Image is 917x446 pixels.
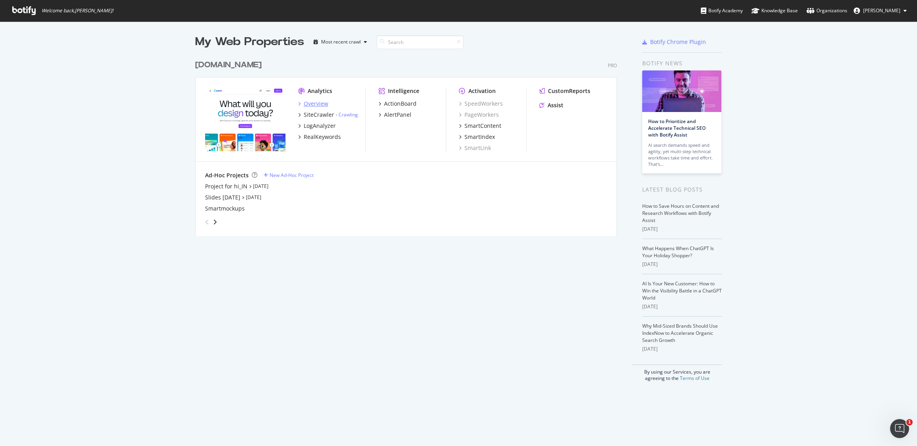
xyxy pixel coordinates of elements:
[298,133,341,141] a: RealKeywords
[632,364,722,381] div: By using our Services, you are agreeing to the
[298,100,328,108] a: Overview
[304,133,341,141] div: RealKeywords
[270,172,314,178] div: New Ad-Hoc Project
[539,87,590,95] a: CustomReports
[539,101,563,109] a: Assist
[379,111,411,119] a: AlertPanel
[464,133,495,141] div: SmartIndex
[195,59,262,71] div: [DOMAIN_NAME]
[807,7,847,15] div: Organizations
[890,419,909,438] iframe: Intercom live chat
[246,194,261,201] a: [DATE]
[253,183,268,190] a: [DATE]
[650,38,706,46] div: Botify Chrome Plugin
[205,182,247,190] a: Project for hi_IN
[459,100,503,108] a: SpeedWorkers
[863,7,900,14] span: Nikka Saz
[388,87,419,95] div: Intelligence
[751,7,798,15] div: Knowledge Base
[642,303,722,310] div: [DATE]
[310,36,370,48] button: Most recent crawl
[459,133,495,141] a: SmartIndex
[304,111,334,119] div: SiteCrawler
[701,7,743,15] div: Botify Academy
[906,419,913,425] span: 1
[298,111,358,119] a: SiteCrawler- Crawling
[205,87,285,151] img: canva.com
[298,122,336,130] a: LogAnalyzer
[202,216,212,228] div: angle-left
[608,62,617,69] div: Pro
[459,111,499,119] a: PageWorkers
[42,8,113,14] span: Welcome back, [PERSON_NAME] !
[642,345,722,353] div: [DATE]
[304,122,336,130] div: LogAnalyzer
[642,70,721,112] img: How to Prioritize and Accelerate Technical SEO with Botify Assist
[642,323,718,344] a: Why Mid-Sized Brands Should Use IndexNow to Accelerate Organic Search Growth
[642,38,706,46] a: Botify Chrome Plugin
[642,203,719,224] a: How to Save Hours on Content and Research Workflows with Botify Assist
[212,218,218,226] div: angle-right
[648,142,715,167] div: AI search demands speed and agility, yet multi-step technical workflows take time and effort. Tha...
[464,122,501,130] div: SmartContent
[205,171,249,179] div: Ad-Hoc Projects
[847,4,913,17] button: [PERSON_NAME]
[642,261,722,268] div: [DATE]
[377,35,464,49] input: Search
[459,144,491,152] a: SmartLink
[384,111,411,119] div: AlertPanel
[642,185,722,194] div: Latest Blog Posts
[648,118,706,138] a: How to Prioritize and Accelerate Technical SEO with Botify Assist
[384,100,417,108] div: ActionBoard
[642,59,722,68] div: Botify news
[321,40,361,44] div: Most recent crawl
[195,34,304,50] div: My Web Properties
[379,100,417,108] a: ActionBoard
[459,122,501,130] a: SmartContent
[548,101,563,109] div: Assist
[642,280,722,301] a: AI Is Your New Customer: How to Win the Visibility Battle in a ChatGPT World
[195,50,623,236] div: grid
[339,111,358,118] a: Crawling
[642,245,714,259] a: What Happens When ChatGPT Is Your Holiday Shopper?
[642,226,722,233] div: [DATE]
[304,100,328,108] div: Overview
[336,111,358,118] div: -
[308,87,332,95] div: Analytics
[468,87,496,95] div: Activation
[264,172,314,178] a: New Ad-Hoc Project
[205,205,245,213] a: Smartmockups
[548,87,590,95] div: CustomReports
[205,194,240,201] a: Slides [DATE]
[195,59,265,71] a: [DOMAIN_NAME]
[680,375,710,381] a: Terms of Use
